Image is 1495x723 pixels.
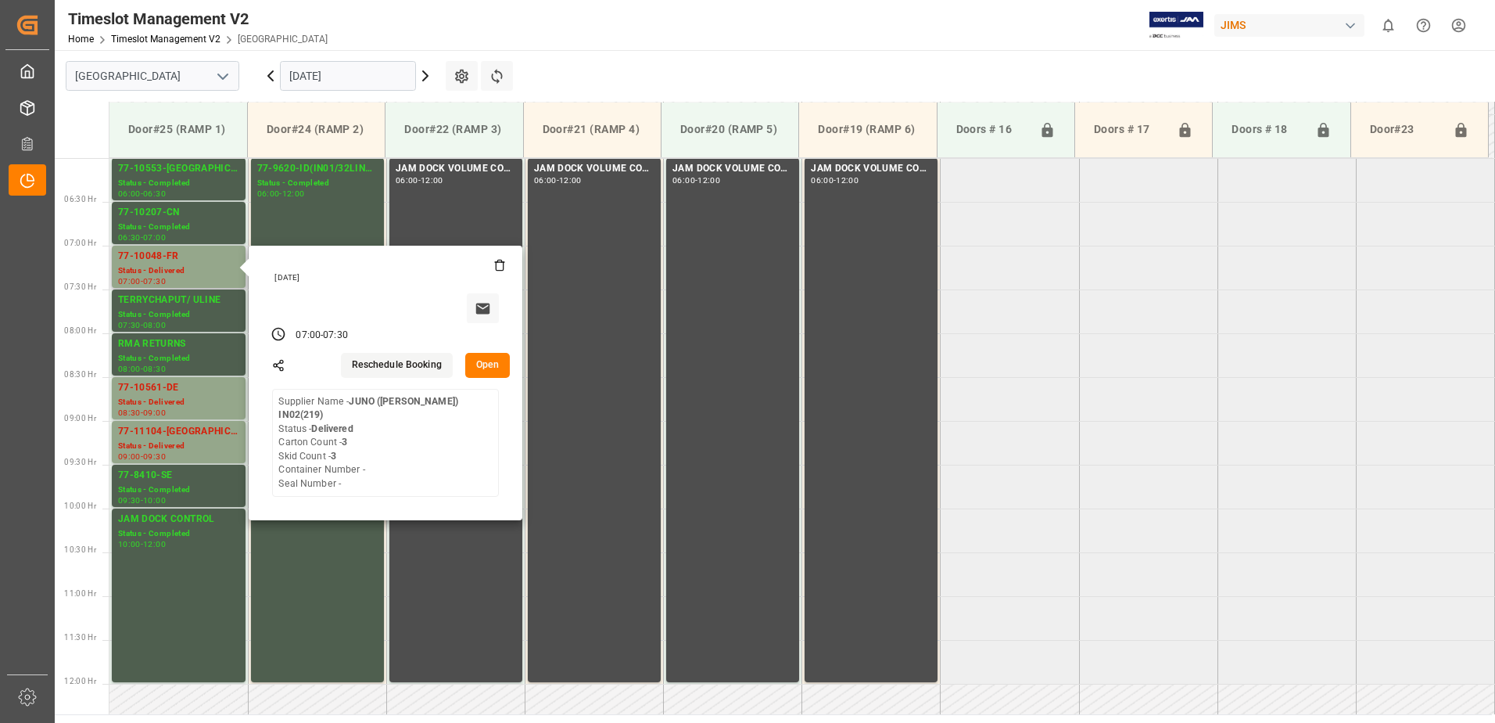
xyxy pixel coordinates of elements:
div: 10:00 [143,497,166,504]
input: Type to search/select [66,61,239,91]
div: JAM DOCK VOLUME CONTROL [396,161,516,177]
div: Door#21 (RAMP 4) [536,115,648,144]
span: 06:30 Hr [64,195,96,203]
div: JAM DOCK VOLUME CONTROL [672,161,793,177]
div: 07:30 [143,278,166,285]
div: 07:00 [296,329,321,343]
div: Door#25 (RAMP 1) [122,115,235,144]
div: 09:30 [143,453,166,460]
div: - [695,177,697,184]
span: 08:30 Hr [64,370,96,379]
div: Status - Completed [118,352,239,365]
div: Door#20 (RAMP 5) [674,115,786,144]
div: - [141,234,143,241]
div: 12:00 [421,177,443,184]
span: 10:00 Hr [64,502,96,510]
div: Doors # 17 [1088,115,1171,145]
div: Doors # 18 [1225,115,1308,145]
div: Doors # 16 [950,115,1033,145]
div: - [141,322,143,329]
div: JIMS [1214,14,1364,37]
div: Status - Completed [118,177,239,190]
div: JAM DOCK VOLUME CONTROL [534,161,654,177]
div: 77-10553-[GEOGRAPHIC_DATA] [118,161,239,177]
div: Door#19 (RAMP 6) [812,115,923,144]
div: 09:30 [118,497,141,504]
div: - [141,190,143,197]
span: 07:30 Hr [64,282,96,291]
div: - [279,190,281,197]
div: 77-10048-FR [118,249,239,264]
div: 08:30 [143,365,166,372]
div: 06:00 [118,190,141,197]
div: 07:30 [323,329,348,343]
div: Status - Delivered [118,440,239,453]
div: Door#24 (RAMP 2) [260,115,372,144]
a: Home [68,34,94,45]
b: JUNO ([PERSON_NAME]) IN02(219) [278,396,458,421]
div: 09:00 [118,453,141,460]
span: 09:00 Hr [64,414,96,423]
span: 11:30 Hr [64,633,96,642]
img: Exertis%20JAM%20-%20Email%20Logo.jpg_1722504956.jpg [1149,12,1203,39]
div: Status - Delivered [118,396,239,409]
span: 08:00 Hr [64,326,96,335]
button: show 0 new notifications [1371,8,1406,43]
div: 06:00 [672,177,695,184]
button: Help Center [1406,8,1441,43]
div: 08:00 [118,365,141,372]
span: 07:00 Hr [64,239,96,247]
div: 06:00 [534,177,557,184]
div: - [141,365,143,372]
div: - [141,409,143,416]
button: Open [465,353,511,378]
div: Door#23 [1364,115,1447,145]
div: Status - Completed [118,527,239,541]
div: 77-10207-CN [118,205,239,221]
div: JAM DOCK CONTROL [118,512,239,527]
div: [DATE] [269,272,505,283]
div: 07:30 [118,322,141,329]
div: 06:00 [257,190,280,197]
div: 07:00 [143,234,166,241]
button: open menu [210,64,234,88]
span: 11:00 Hr [64,589,96,598]
span: 12:00 Hr [64,677,96,685]
div: 77-9620-ID(IN01/32LINES) [257,161,378,177]
div: 08:30 [118,409,141,416]
div: RMA RETURNS [118,336,239,352]
b: 3 [331,451,336,462]
div: Status - Completed [118,484,239,497]
div: Status - Delivered [118,264,239,278]
div: 08:00 [143,322,166,329]
div: - [141,541,143,548]
div: TERRYCHAPUT/ ULINE [118,293,239,308]
a: Timeslot Management V2 [111,34,220,45]
div: - [557,177,559,184]
b: Delivered [311,423,353,434]
div: Status - Completed [257,177,378,190]
button: Reschedule Booking [341,353,453,378]
div: 77-10561-DE [118,380,239,396]
span: 09:30 Hr [64,458,96,466]
div: Door#22 (RAMP 3) [398,115,510,144]
div: Supplier Name - Status - Carton Count - Skid Count - Container Number - Seal Number - [278,395,493,491]
b: 3 [342,437,347,448]
div: Status - Completed [118,221,239,234]
input: DD.MM.YYYY [280,61,416,91]
div: 06:30 [143,190,166,197]
div: Timeslot Management V2 [68,7,328,31]
div: 12:00 [282,190,305,197]
div: 77-8410-SE [118,468,239,484]
div: 07:00 [118,278,141,285]
div: 77-11104-[GEOGRAPHIC_DATA] [118,424,239,440]
div: 06:00 [396,177,418,184]
div: 10:00 [118,541,141,548]
div: 06:00 [811,177,834,184]
button: JIMS [1214,10,1371,40]
div: 09:00 [143,409,166,416]
div: Status - Completed [118,308,239,322]
div: - [141,497,143,504]
div: 12:00 [697,177,720,184]
span: 10:30 Hr [64,545,96,554]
